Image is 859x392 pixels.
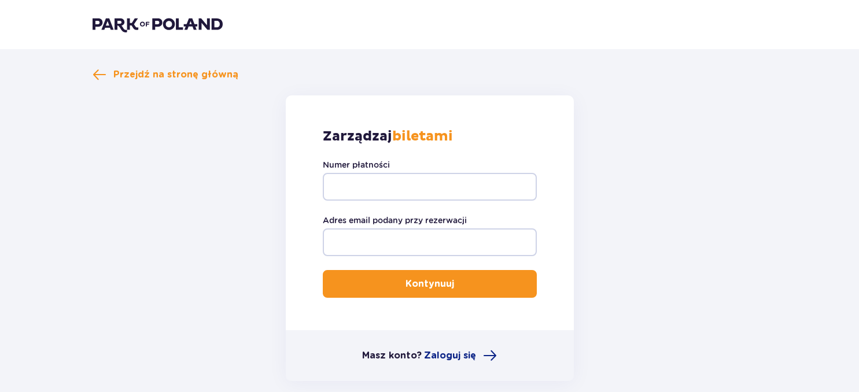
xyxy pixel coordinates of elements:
strong: biletami [392,128,453,145]
p: Masz konto? [362,349,422,362]
p: Kontynuuj [405,278,454,290]
button: Kontynuuj [323,270,537,298]
img: Park of Poland logo [93,16,223,32]
label: Numer płatności [323,159,390,171]
span: Przejdź na stronę główną [113,68,238,81]
span: Zaloguj się [424,349,476,362]
label: Adres email podany przy rezerwacji [323,215,467,226]
a: Zaloguj się [424,349,497,363]
p: Zarządzaj [323,128,453,145]
a: Przejdź na stronę główną [93,68,238,82]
